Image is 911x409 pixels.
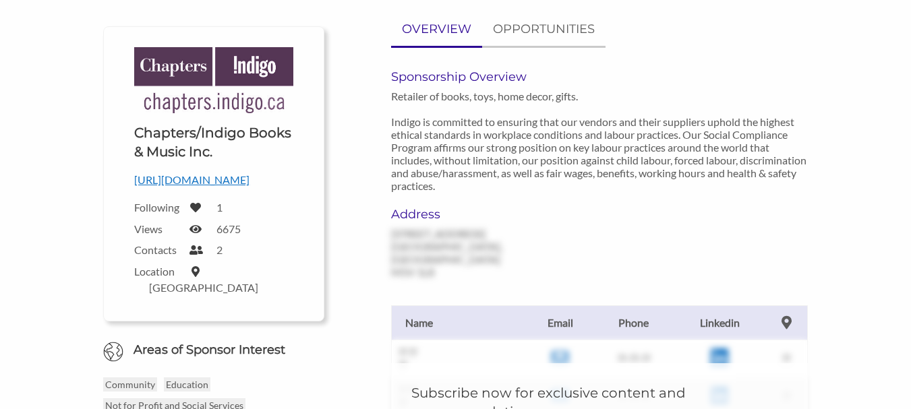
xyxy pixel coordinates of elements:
img: Globe Icon [103,342,123,362]
h6: Areas of Sponsor Interest [93,342,334,358]
img: Logo [134,47,293,113]
th: Linkedin [674,305,766,340]
label: Contacts [134,243,181,256]
label: [GEOGRAPHIC_DATA] [149,281,258,294]
p: Retailer of books, toys, home decor, gifts. Indigo is committed to ensuring that our vendors and ... [391,90,808,192]
th: Email [527,305,595,340]
th: Name [392,305,527,340]
p: Education [164,377,210,391]
th: Phone [594,305,674,340]
h6: Sponsorship Overview [391,69,808,84]
p: OVERVIEW [402,20,471,39]
label: 6675 [216,222,241,235]
label: Location [134,265,181,278]
label: Views [134,222,181,235]
label: 2 [216,243,223,256]
p: OPPORTUNITIES [493,20,595,39]
label: 1 [216,201,223,214]
h6: Address [391,207,517,222]
p: Community [103,377,157,391]
label: Following [134,201,181,214]
h1: Chapters/Indigo Books & Music Inc. [134,123,293,161]
p: [URL][DOMAIN_NAME] [134,171,293,189]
